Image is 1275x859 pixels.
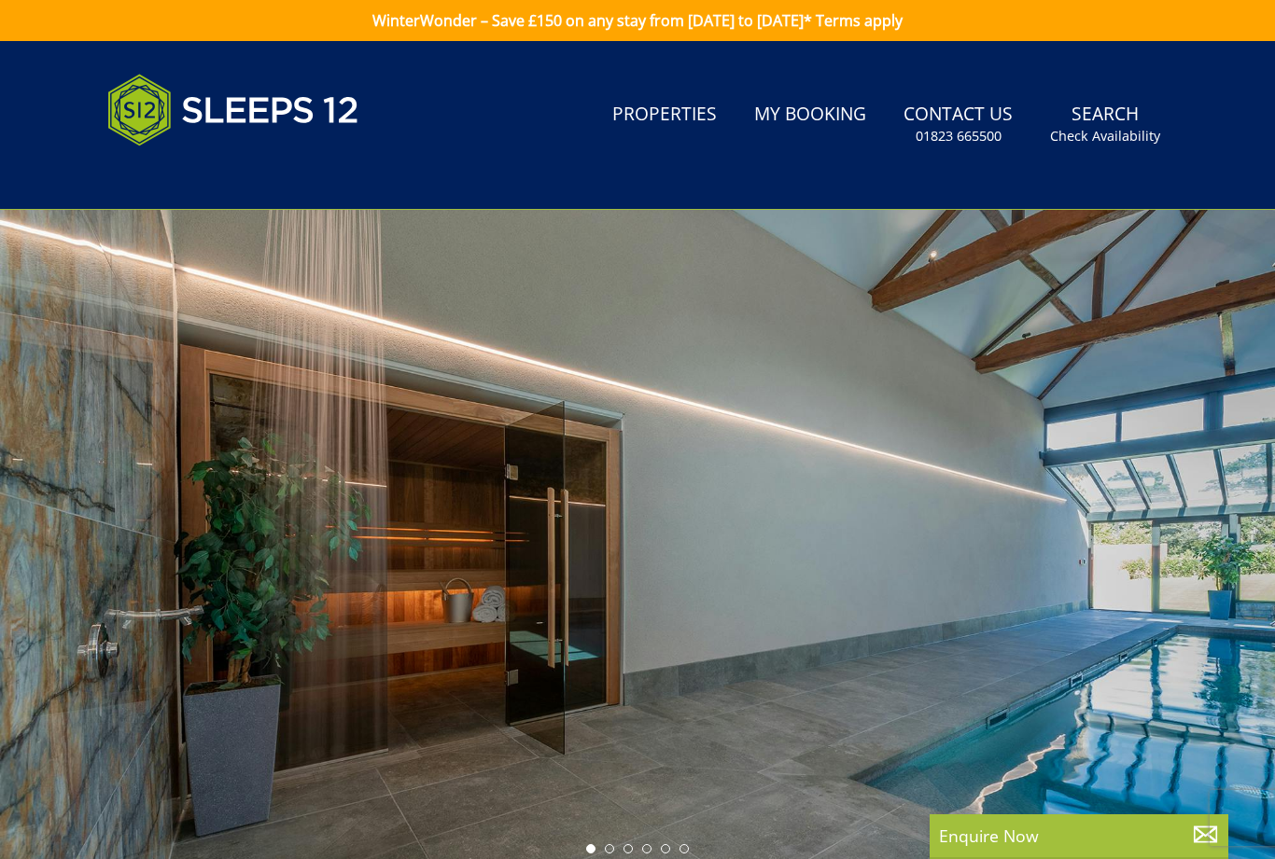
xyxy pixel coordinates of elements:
[1050,127,1160,145] small: Check Availability
[747,94,874,136] a: My Booking
[916,127,1002,145] small: 01823 665500
[98,168,294,184] iframe: Customer reviews powered by Trustpilot
[107,63,359,157] img: Sleeps 12
[939,824,1219,848] p: Enquire Now
[896,94,1020,155] a: Contact Us01823 665500
[605,94,724,136] a: Properties
[1043,94,1168,155] a: SearchCheck Availability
